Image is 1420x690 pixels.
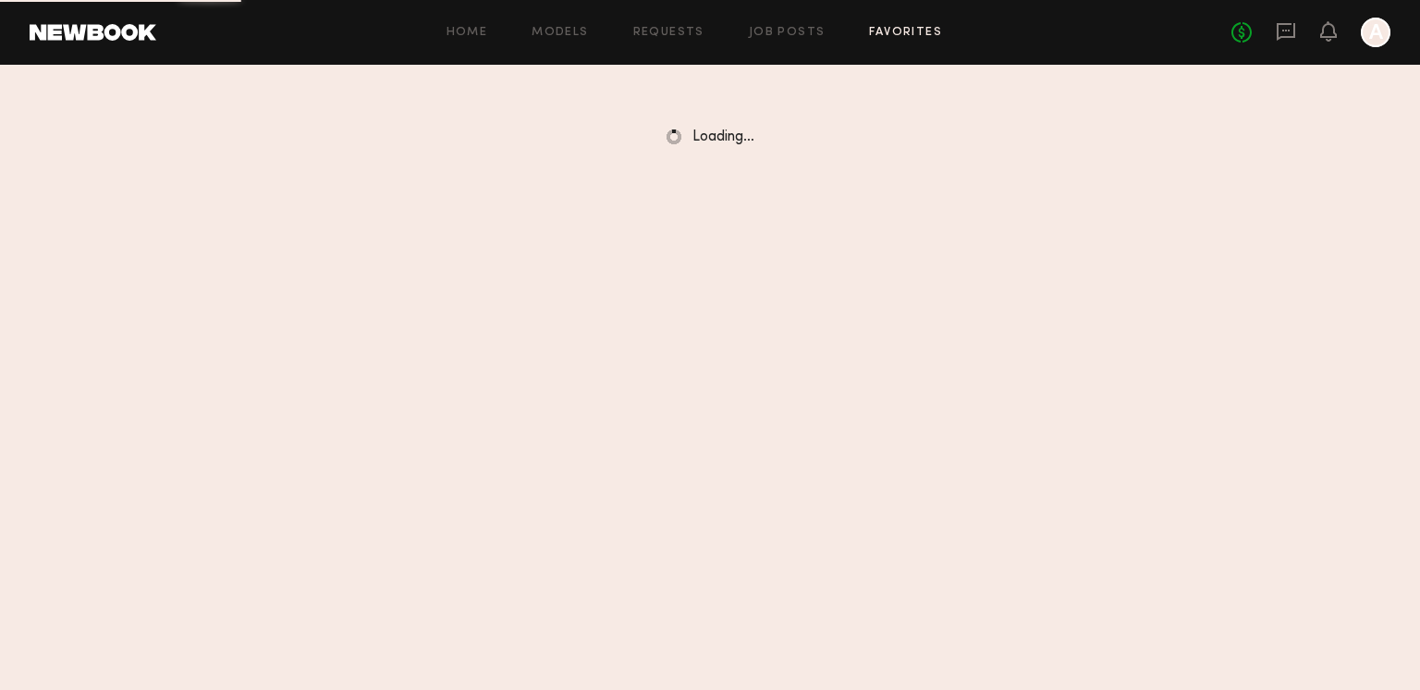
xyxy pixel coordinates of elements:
[633,27,704,39] a: Requests
[692,129,754,145] span: Loading…
[749,27,826,39] a: Job Posts
[1361,18,1390,47] a: A
[447,27,488,39] a: Home
[869,27,942,39] a: Favorites
[532,27,588,39] a: Models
